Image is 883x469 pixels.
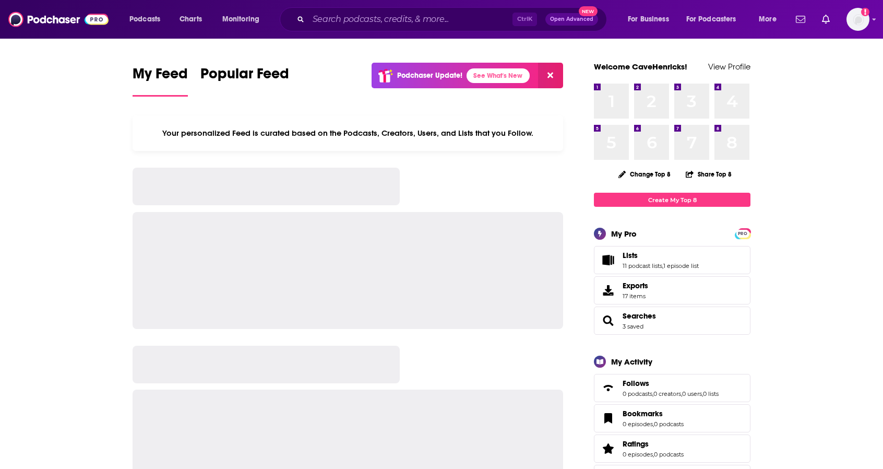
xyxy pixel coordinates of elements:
[653,420,654,428] span: ,
[792,10,809,28] a: Show notifications dropdown
[846,8,869,31] span: Logged in as CaveHenricks
[703,390,719,397] a: 0 lists
[611,357,652,367] div: My Activity
[579,6,598,16] span: New
[222,12,259,27] span: Monitoring
[598,253,618,267] a: Lists
[467,68,530,83] a: See What's New
[594,404,750,432] span: Bookmarks
[594,62,687,72] a: Welcome CaveHenricks!
[623,409,684,418] a: Bookmarks
[736,229,749,237] a: PRO
[545,13,598,26] button: Open AdvancedNew
[598,381,618,395] a: Follows
[663,262,699,269] a: 1 episode list
[133,65,188,97] a: My Feed
[623,379,649,388] span: Follows
[623,409,663,418] span: Bookmarks
[702,390,703,397] span: ,
[594,193,750,207] a: Create My Top 8
[751,11,790,28] button: open menu
[8,9,109,29] img: Podchaser - Follow, Share and Rate Podcasts
[654,420,684,428] a: 0 podcasts
[623,451,653,458] a: 0 episodes
[173,11,208,28] a: Charts
[623,251,638,260] span: Lists
[594,276,750,304] a: Exports
[180,12,202,27] span: Charts
[708,62,750,72] a: View Profile
[623,390,652,397] a: 0 podcasts
[612,168,677,181] button: Change Top 8
[654,451,684,458] a: 0 podcasts
[679,11,751,28] button: open menu
[200,65,289,97] a: Popular Feed
[623,311,656,321] a: Searches
[621,11,682,28] button: open menu
[308,11,512,28] input: Search podcasts, credits, & more...
[594,374,750,402] span: Follows
[623,439,684,449] a: Ratings
[652,390,653,397] span: ,
[759,12,777,27] span: More
[623,323,643,330] a: 3 saved
[598,411,618,426] a: Bookmarks
[623,292,648,300] span: 17 items
[215,11,273,28] button: open menu
[818,10,834,28] a: Show notifications dropdown
[662,262,663,269] span: ,
[200,65,289,89] span: Popular Feed
[290,7,617,31] div: Search podcasts, credits, & more...
[623,281,648,290] span: Exports
[122,11,174,28] button: open menu
[611,229,637,239] div: My Pro
[623,251,699,260] a: Lists
[846,8,869,31] button: Show profile menu
[623,420,653,428] a: 0 episodes
[653,390,681,397] a: 0 creators
[129,12,160,27] span: Podcasts
[685,164,732,184] button: Share Top 8
[861,8,869,16] svg: Add a profile image
[681,390,682,397] span: ,
[397,71,462,80] p: Podchaser Update!
[594,435,750,463] span: Ratings
[594,246,750,274] span: Lists
[736,230,749,238] span: PRO
[846,8,869,31] img: User Profile
[598,441,618,456] a: Ratings
[623,439,649,449] span: Ratings
[653,451,654,458] span: ,
[550,17,593,22] span: Open Advanced
[623,379,719,388] a: Follows
[133,115,563,151] div: Your personalized Feed is curated based on the Podcasts, Creators, Users, and Lists that you Follow.
[133,65,188,89] span: My Feed
[686,12,736,27] span: For Podcasters
[623,262,662,269] a: 11 podcast lists
[598,283,618,298] span: Exports
[598,313,618,328] a: Searches
[628,12,669,27] span: For Business
[682,390,702,397] a: 0 users
[512,13,537,26] span: Ctrl K
[594,307,750,335] span: Searches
